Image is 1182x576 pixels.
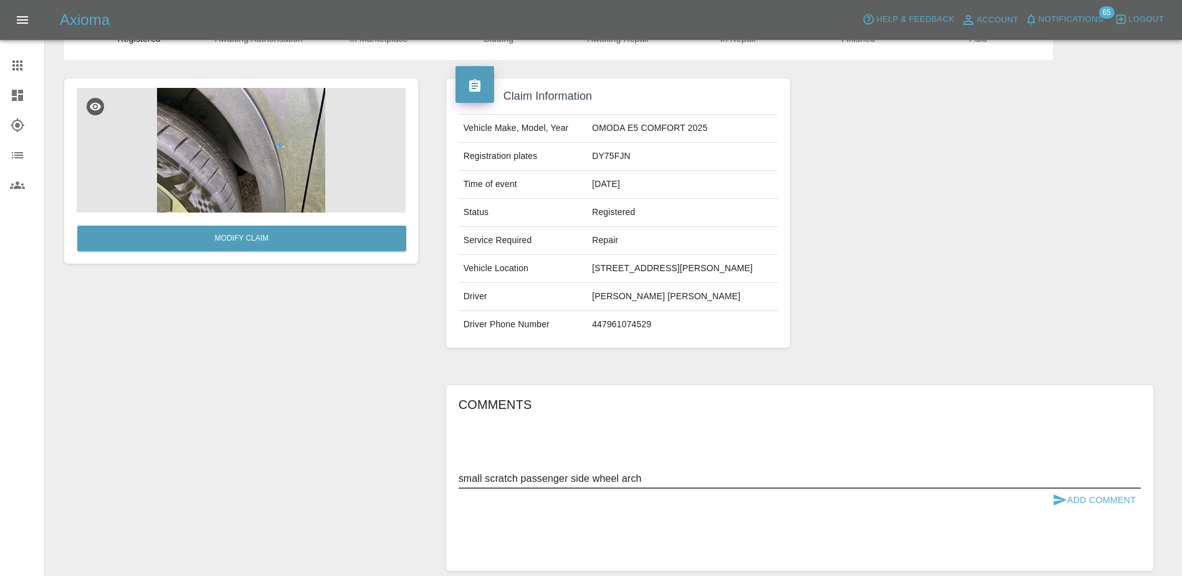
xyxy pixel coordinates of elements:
[587,143,778,171] td: DY75FJN
[587,171,778,199] td: [DATE]
[1128,12,1164,27] span: Logout
[459,255,587,283] td: Vehicle Location
[459,115,587,143] td: Vehicle Make, Model, Year
[977,13,1019,27] span: Account
[587,255,778,283] td: [STREET_ADDRESS][PERSON_NAME]
[587,115,778,143] td: OMODA E5 COMFORT 2025
[77,88,406,213] img: 56a5fa5c-ef51-46bc-a3d9-1a4c01448b6a
[60,10,110,30] h5: Axioma
[587,283,778,311] td: [PERSON_NAME] [PERSON_NAME]
[1022,10,1107,29] button: Notifications
[1039,12,1103,27] span: Notifications
[459,311,587,338] td: Driver Phone Number
[459,471,1141,486] textarea: small scratch passenger side wheel arch
[459,227,587,255] td: Service Required
[1099,6,1114,19] span: 65
[77,226,406,251] a: Modify Claim
[1047,489,1141,512] button: Add Comment
[455,88,781,105] h4: Claim Information
[7,5,37,35] button: Open drawer
[876,12,954,27] span: Help & Feedback
[459,395,1141,415] h6: Comments
[859,10,957,29] button: Help & Feedback
[587,311,778,338] td: 447961074529
[587,199,778,227] td: Registered
[459,143,587,171] td: Registration plates
[1112,10,1167,29] button: Logout
[459,199,587,227] td: Status
[958,10,1022,30] a: Account
[459,283,587,311] td: Driver
[587,227,778,255] td: Repair
[459,171,587,199] td: Time of event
